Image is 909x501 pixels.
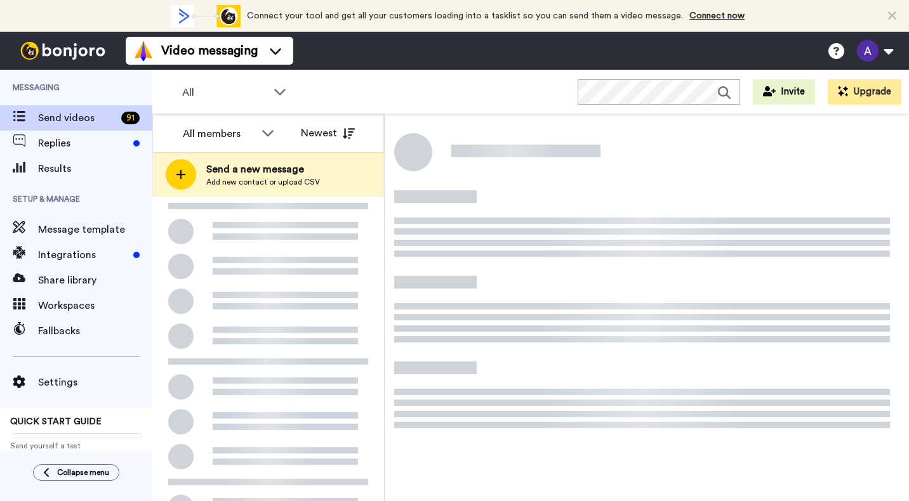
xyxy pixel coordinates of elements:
[828,79,901,105] button: Upgrade
[10,441,142,451] span: Send yourself a test
[171,5,241,27] div: animation
[183,126,255,141] div: All members
[38,273,152,288] span: Share library
[206,177,320,187] span: Add new contact or upload CSV
[247,11,683,20] span: Connect your tool and get all your customers loading into a tasklist so you can send them a video...
[689,11,745,20] a: Connect now
[33,464,119,481] button: Collapse menu
[38,161,152,176] span: Results
[10,417,102,426] span: QUICK START GUIDE
[15,42,110,60] img: bj-logo-header-white.svg
[38,247,128,263] span: Integrations
[38,298,152,313] span: Workspaces
[38,323,152,339] span: Fallbacks
[753,79,815,105] button: Invite
[133,41,154,61] img: vm-color.svg
[161,42,258,60] span: Video messaging
[57,467,109,478] span: Collapse menu
[38,136,128,151] span: Replies
[182,85,267,100] span: All
[291,120,364,146] button: Newest
[206,162,320,177] span: Send a new message
[121,112,140,124] div: 91
[38,110,116,126] span: Send videos
[38,375,152,390] span: Settings
[38,222,152,237] span: Message template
